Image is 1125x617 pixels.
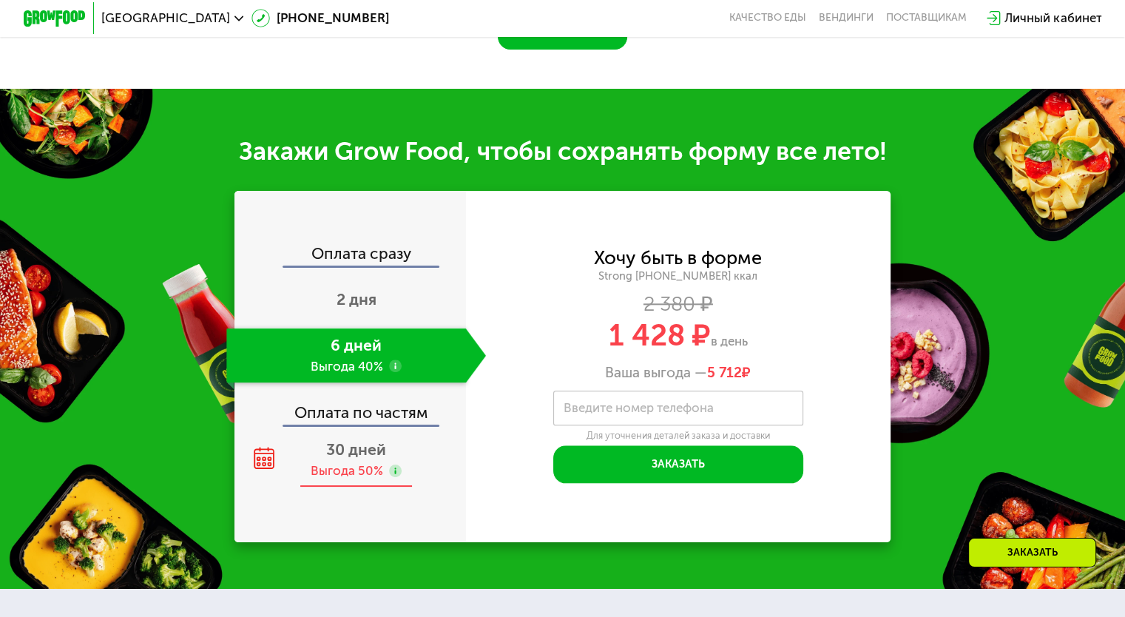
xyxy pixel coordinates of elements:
[594,249,762,266] div: Хочу быть в форме
[819,12,874,24] a: Вендинги
[553,445,803,483] button: Заказать
[236,389,466,425] div: Оплата по частям
[251,9,389,27] a: [PHONE_NUMBER]
[466,364,891,381] div: Ваша выгода —
[564,404,714,413] label: Введите номер телефона
[711,334,748,348] span: в день
[466,269,891,283] div: Strong [PHONE_NUMBER] ккал
[1004,9,1101,27] div: Личный кабинет
[707,364,751,381] span: ₽
[101,12,230,24] span: [GEOGRAPHIC_DATA]
[886,12,967,24] div: поставщикам
[707,364,742,381] span: 5 712
[311,462,383,479] div: Выгода 50%
[337,290,376,308] span: 2 дня
[236,246,466,266] div: Оплата сразу
[553,430,803,442] div: Для уточнения деталей заказа и доставки
[466,295,891,312] div: 2 380 ₽
[968,538,1096,567] div: Заказать
[729,12,806,24] a: Качество еды
[609,317,711,353] span: 1 428 ₽
[326,440,386,459] span: 30 дней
